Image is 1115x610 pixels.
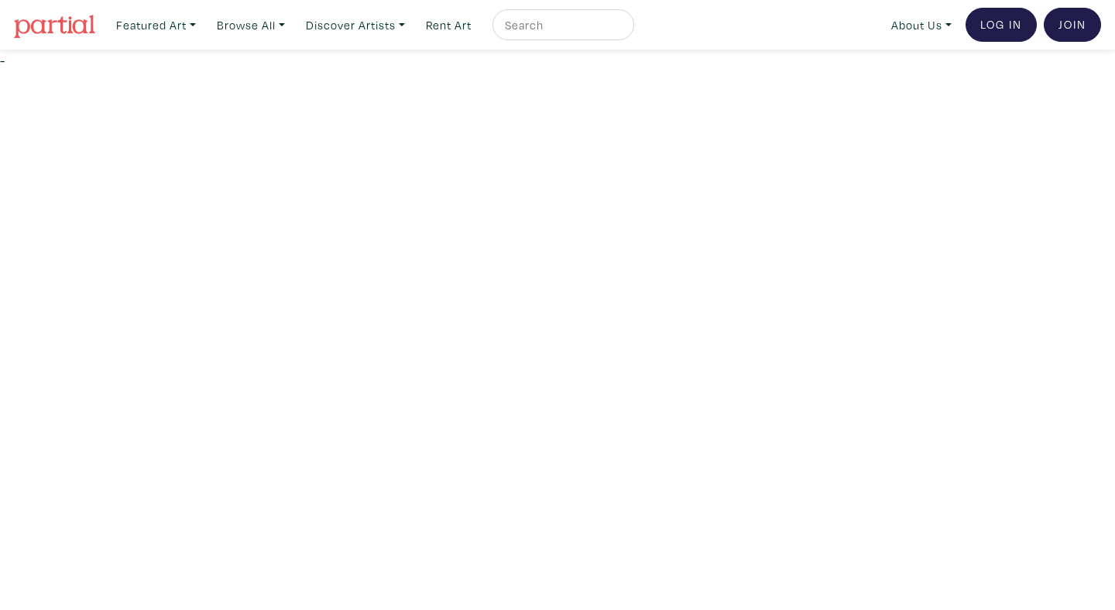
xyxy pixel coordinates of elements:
input: Search [503,15,619,35]
a: Rent Art [419,9,479,41]
a: Featured Art [109,9,203,41]
a: Discover Artists [299,9,412,41]
a: Join [1044,8,1101,42]
a: Browse All [210,9,292,41]
a: About Us [884,9,959,41]
a: Log In [966,8,1037,42]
